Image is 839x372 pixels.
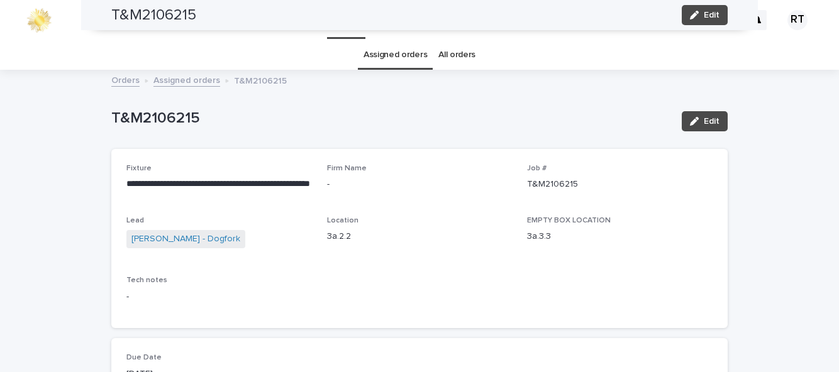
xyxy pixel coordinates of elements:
span: Firm Name [327,165,367,172]
span: EMPTY BOX LOCATION [527,217,611,224]
a: All orders [438,40,475,70]
p: T&M2106215 [111,109,672,128]
div: RT [787,10,808,30]
span: Lead [126,217,144,224]
span: Job # [527,165,547,172]
a: [PERSON_NAME] - Dogfork [131,232,240,246]
span: Due Date [126,354,162,361]
a: Assigned orders [153,72,220,87]
button: Edit [682,111,728,131]
img: 0ffKfDbyRa2Iv8hnaAqg [25,8,53,33]
span: Location [327,217,358,224]
p: T&M2106215 [527,178,713,191]
p: - [327,178,513,191]
p: 3a.2.2 [327,230,513,243]
a: Assigned orders [364,40,427,70]
a: Orders [111,72,140,87]
p: 3a.3.3 [527,230,713,243]
span: Fixture [126,165,152,172]
p: - [126,290,713,304]
p: T&M2106215 [234,73,287,87]
span: Edit [704,117,720,126]
span: Tech notes [126,276,167,284]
